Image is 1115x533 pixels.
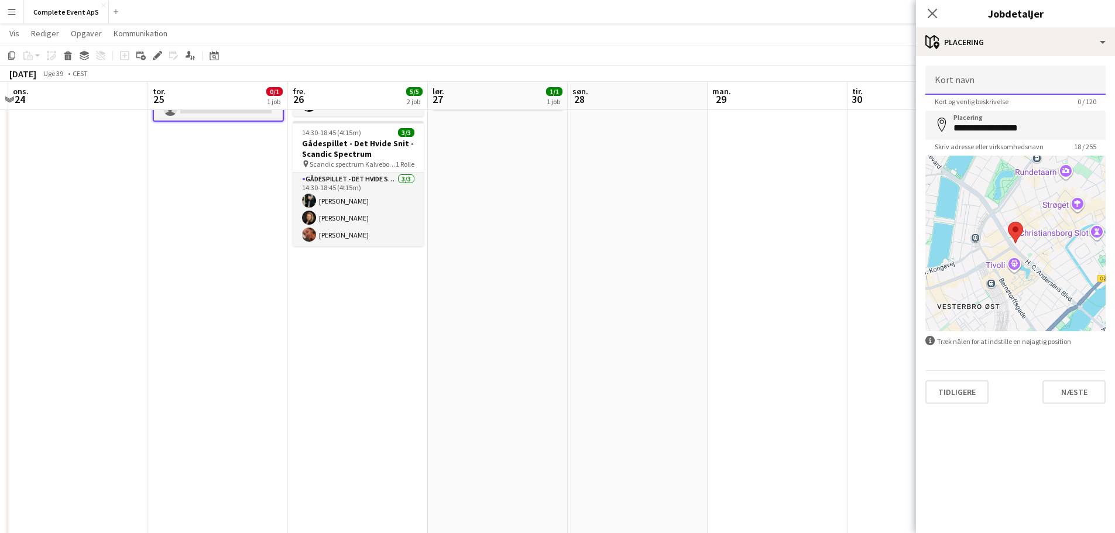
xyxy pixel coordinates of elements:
[916,6,1115,21] h3: Jobdetaljer
[1068,97,1106,106] span: 0 / 120
[293,121,424,246] app-job-card: 14:30-18:45 (4t15m)3/3Gådespillet - Det Hvide Snit - Scandic Spectrum Scandic spectrum Kalvebod B...
[302,128,361,137] span: 14:30-18:45 (4t15m)
[39,69,68,78] span: Uge 39
[1065,142,1106,151] span: 18 / 255
[547,97,562,106] div: 1 job
[293,138,424,159] h3: Gådespillet - Det Hvide Snit - Scandic Spectrum
[266,87,283,96] span: 0/1
[925,97,1018,106] span: Kort og venlig beskrivelse
[9,28,19,39] span: Vis
[406,87,423,96] span: 5/5
[398,128,414,137] span: 3/3
[114,28,167,39] span: Kommunikation
[431,92,444,106] span: 27
[267,97,282,106] div: 1 job
[546,87,562,96] span: 1/1
[433,86,444,97] span: lør.
[572,86,588,97] span: søn.
[293,86,306,97] span: fre.
[9,68,36,80] div: [DATE]
[925,142,1053,151] span: Skriv adresse eller virksomhedsnavn
[396,160,414,169] span: 1 Rolle
[925,380,989,404] button: Tidligere
[13,86,29,97] span: ons.
[66,26,107,41] a: Opgaver
[916,28,1115,56] div: Placering
[109,26,172,41] a: Kommunikation
[71,28,102,39] span: Opgaver
[310,160,396,169] span: Scandic spectrum Kalvebod Brygge 10
[291,92,306,106] span: 26
[571,92,588,106] span: 28
[407,97,422,106] div: 2 job
[850,92,863,106] span: 30
[712,86,731,97] span: man.
[5,26,24,41] a: Vis
[293,173,424,246] app-card-role: Gådespillet - Det Hvide Snit3/314:30-18:45 (4t15m)[PERSON_NAME][PERSON_NAME][PERSON_NAME]
[852,86,863,97] span: tir.
[31,28,59,39] span: Rediger
[925,336,1106,347] div: Træk nålen for at indstille en nøjagtig position
[11,92,29,106] span: 24
[153,86,166,97] span: tor.
[73,69,88,78] div: CEST
[26,26,64,41] a: Rediger
[711,92,731,106] span: 29
[1042,380,1106,404] button: Næste
[151,92,166,106] span: 25
[24,1,109,23] button: Complete Event ApS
